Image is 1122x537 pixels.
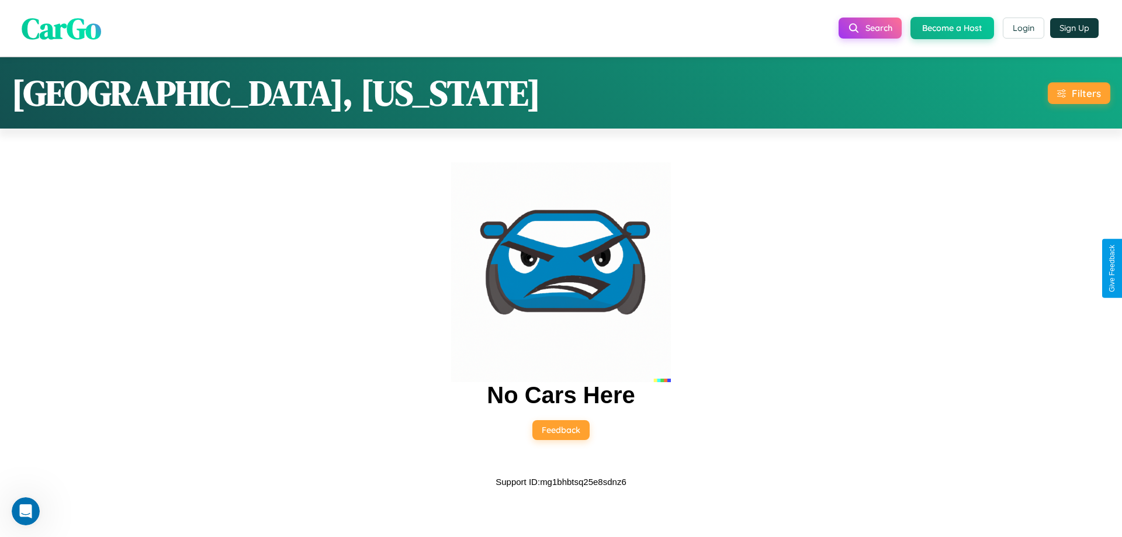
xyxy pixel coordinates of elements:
button: Become a Host [910,17,994,39]
button: Sign Up [1050,18,1099,38]
img: car [451,162,671,382]
p: Support ID: mg1bhbtsq25e8sdnz6 [496,474,626,490]
button: Search [839,18,902,39]
div: Give Feedback [1108,245,1116,292]
button: Filters [1048,82,1110,104]
span: Search [865,23,892,33]
span: CarGo [22,8,101,48]
iframe: Intercom live chat [12,497,40,525]
h2: No Cars Here [487,382,635,408]
h1: [GEOGRAPHIC_DATA], [US_STATE] [12,69,541,117]
button: Login [1003,18,1044,39]
button: Feedback [532,420,590,440]
div: Filters [1072,87,1101,99]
